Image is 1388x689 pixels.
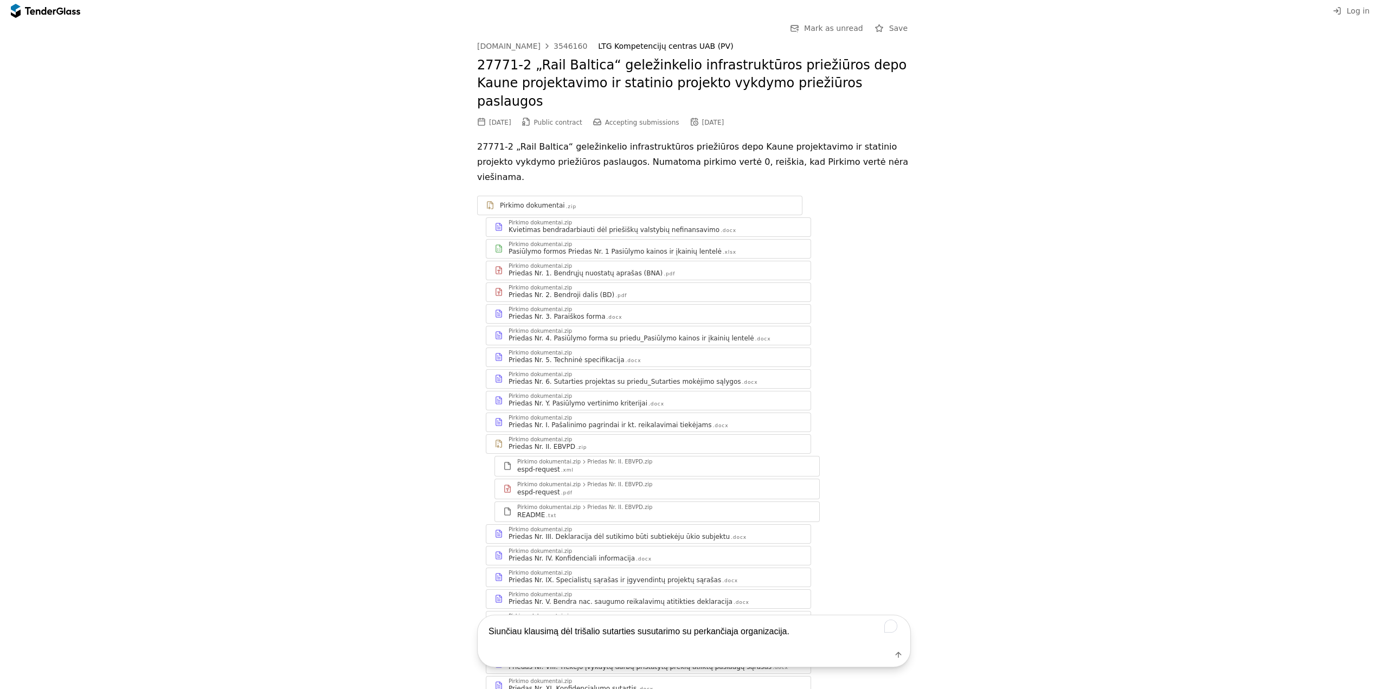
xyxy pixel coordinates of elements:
div: espd-request [517,488,560,497]
div: Pirkimo dokumentai.zip [509,307,572,312]
div: .docx [648,401,664,408]
a: Pirkimo dokumentai.zipPriedas Nr. II. EBVPD.zipREADME.txt [494,501,820,522]
div: Pirkimo dokumentai.zip [509,372,572,377]
div: Priedas Nr. 2. Bendroji dalis (BD) [509,291,614,299]
div: Pirkimo dokumentai.zip [509,527,572,532]
div: espd-request [517,465,560,474]
button: Mark as unread [787,22,866,35]
div: Priedas Nr. II. EBVPD.zip [587,459,652,465]
a: Pirkimo dokumentai.zip [477,196,802,215]
a: Pirkimo dokumentai.zipPriedas Nr. III. Deklaracija dėl sutikimo būti subtiekėju ūkio subjektu.docx [486,524,811,544]
a: Pirkimo dokumentai.zipPriedas Nr. 3. Paraiškos forma.docx [486,304,811,324]
div: Pirkimo dokumentai.zip [509,570,572,576]
p: 27771-2 „Rail Baltica“ geležinkelio infrastruktūros priežiūros depo Kaune projektavimo ir statini... [477,139,911,185]
div: Pasiūlymo formos Priedas Nr. 1 Pasiūlymo kainos ir įkainių lentelė [509,247,722,256]
div: Pirkimo dokumentai.zip [509,350,572,356]
div: [DOMAIN_NAME] [477,42,541,50]
div: .zip [576,444,587,451]
div: Priedas Nr. 4. Pasiūlymo forma su priedu_Pasiūlymo kainos ir įkainių lentelė [509,334,754,343]
div: Pirkimo dokumentai.zip [509,549,572,554]
textarea: To enrich screen reader interactions, please activate Accessibility in Grammarly extension settings [478,615,910,647]
div: .docx [626,357,641,364]
a: Pirkimo dokumentai.zipPriedas Nr. II. EBVPD.zip [486,434,811,454]
div: LTG Kompetencijų centras UAB (PV) [598,42,899,51]
span: Public contract [534,119,582,126]
span: Mark as unread [804,24,863,33]
div: .xlsx [723,249,736,256]
div: .pdf [561,490,573,497]
div: Priedas Nr. III. Deklaracija dėl sutikimo būti subtiekėju ūkio subjektu [509,532,730,541]
div: Priedas Nr. 6. Sutarties projektas su priedu_Sutarties mokėjimo sąlygos [509,377,741,386]
div: Priedas Nr. IX. Specialistų sąrašas ir įgyvendintų projektų sąrašas [509,576,721,584]
a: Pirkimo dokumentai.zipPasiūlymo formos Priedas Nr. 1 Pasiūlymo kainos ir įkainių lentelė.xlsx [486,239,811,259]
div: Pirkimo dokumentai.zip [517,505,581,510]
div: Pirkimo dokumentai.zip [509,329,572,334]
div: .docx [721,227,736,234]
div: Pirkimo dokumentai.zip [517,459,581,465]
button: Log in [1329,4,1373,18]
div: Priedas Nr. I. Pašalinimo pagrindai ir kt. reikalavimai tiekėjams [509,421,712,429]
a: Pirkimo dokumentai.zipPriedas Nr. 5. Techninė specifikacija.docx [486,347,811,367]
a: Pirkimo dokumentai.zipPriedas Nr. V. Bendra nac. saugumo reikalavimų atitikties deklaracija.docx [486,589,811,609]
div: Pirkimo dokumentai.zip [509,285,572,291]
a: Pirkimo dokumentai.zipPriedas Nr. II. EBVPD.zipespd-request.xml [494,456,820,476]
h2: 27771-2 „Rail Baltica“ geležinkelio infrastruktūros priežiūros depo Kaune projektavimo ir statini... [477,56,911,111]
div: Priedas Nr. 5. Techninė specifikacija [509,356,625,364]
button: Save [872,22,911,35]
a: Pirkimo dokumentai.zipPriedas Nr. IV. Konfidenciali informacija.docx [486,546,811,565]
div: Priedas Nr. 3. Paraiškos forma [509,312,606,321]
div: Priedas Nr. II. EBVPD [509,442,575,451]
div: Kvietimas bendradarbiauti dėl priešiškų valstybių nefinansavimo [509,226,719,234]
div: .docx [636,556,652,563]
div: .docx [755,336,771,343]
div: .pdf [664,271,675,278]
a: Pirkimo dokumentai.zipPriedas Nr. 2. Bendroji dalis (BD).pdf [486,282,811,302]
a: [DOMAIN_NAME]3546160 [477,42,587,50]
div: Pirkimo dokumentai.zip [509,220,572,226]
div: Pirkimo dokumentai.zip [509,592,572,597]
div: .xml [561,467,574,474]
div: Priedas Nr. Y. Pasiūlymo vertinimo kriterijai [509,399,647,408]
div: Priedas Nr. 1. Bendrųjų nuostatų aprašas (BNA) [509,269,663,278]
div: 3546160 [554,42,587,50]
div: Pirkimo dokumentai [500,201,565,210]
span: Save [889,24,908,33]
div: Priedas Nr. IV. Konfidenciali informacija [509,554,635,563]
div: .docx [607,314,622,321]
div: Pirkimo dokumentai.zip [509,242,572,247]
div: .docx [731,534,747,541]
a: Pirkimo dokumentai.zipPriedas Nr. 4. Pasiūlymo forma su priedu_Pasiūlymo kainos ir įkainių lentel... [486,326,811,345]
span: Accepting submissions [605,119,679,126]
div: Pirkimo dokumentai.zip [509,394,572,399]
div: .docx [742,379,758,386]
a: Pirkimo dokumentai.zipPriedas Nr. IX. Specialistų sąrašas ir įgyvendintų projektų sąrašas.docx [486,568,811,587]
div: [DATE] [702,119,724,126]
div: .pdf [615,292,627,299]
a: Pirkimo dokumentai.zipPriedas Nr. 6. Sutarties projektas su priedu_Sutarties mokėjimo sąlygos.docx [486,369,811,389]
div: Pirkimo dokumentai.zip [517,482,581,487]
div: Pirkimo dokumentai.zip [509,437,572,442]
span: Log in [1347,7,1370,15]
a: Pirkimo dokumentai.zipPriedas Nr. 1. Bendrųjų nuostatų aprašas (BNA).pdf [486,261,811,280]
div: Priedas Nr. II. EBVPD.zip [587,482,652,487]
div: .zip [566,203,576,210]
a: Pirkimo dokumentai.zipKvietimas bendradarbiauti dėl priešiškų valstybių nefinansavimo.docx [486,217,811,237]
div: Priedas Nr. II. EBVPD.zip [587,505,652,510]
div: Pirkimo dokumentai.zip [509,263,572,269]
a: Pirkimo dokumentai.zipPriedas Nr. I. Pašalinimo pagrindai ir kt. reikalavimai tiekėjams.docx [486,413,811,432]
div: README [517,511,545,519]
div: [DATE] [489,119,511,126]
div: .docx [722,577,738,584]
a: Pirkimo dokumentai.zipPriedas Nr. II. EBVPD.zipespd-request.pdf [494,479,820,499]
a: Pirkimo dokumentai.zipPriedas Nr. Y. Pasiūlymo vertinimo kriterijai.docx [486,391,811,410]
div: .txt [546,512,556,519]
div: .docx [713,422,729,429]
div: Pirkimo dokumentai.zip [509,415,572,421]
